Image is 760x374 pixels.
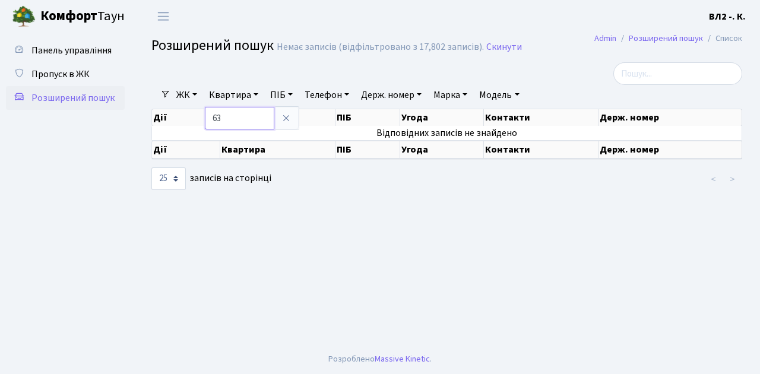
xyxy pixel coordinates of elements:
th: Держ. номер [598,141,742,159]
img: logo.png [12,5,36,28]
th: Контакти [484,141,598,159]
td: Відповідних записів не знайдено [152,126,742,140]
a: Панель управління [6,39,125,62]
label: записів на сторінці [151,167,271,190]
a: ВЛ2 -. К. [709,9,746,24]
th: ПІБ [335,141,400,159]
li: Список [703,32,742,45]
a: Телефон [300,85,354,105]
span: Пропуск в ЖК [31,68,90,81]
a: Admin [594,32,616,45]
th: Держ. номер [598,109,742,126]
th: Дії [152,141,220,159]
th: Контакти [484,109,598,126]
button: Переключити навігацію [148,7,178,26]
th: Угода [400,109,484,126]
b: Комфорт [40,7,97,26]
a: Марка [429,85,472,105]
b: ВЛ2 -. К. [709,10,746,23]
span: Розширений пошук [31,91,115,104]
a: Massive Kinetic [375,353,430,365]
a: Держ. номер [356,85,426,105]
input: Пошук... [613,62,742,85]
span: Панель управління [31,44,112,57]
a: Пропуск в ЖК [6,62,125,86]
a: Квартира [204,85,263,105]
a: ПІБ [265,85,297,105]
div: Немає записів (відфільтровано з 17,802 записів). [277,42,484,53]
span: Розширений пошук [151,35,274,56]
th: ПІБ [335,109,400,126]
a: Розширений пошук [629,32,703,45]
span: Таун [40,7,125,27]
a: Скинути [486,42,522,53]
div: Розроблено . [328,353,432,366]
select: записів на сторінці [151,167,186,190]
th: Угода [400,141,484,159]
a: Розширений пошук [6,86,125,110]
th: Дії [152,109,220,126]
a: ЖК [172,85,202,105]
th: Квартира [220,141,336,159]
a: Модель [474,85,524,105]
nav: breadcrumb [577,26,760,51]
